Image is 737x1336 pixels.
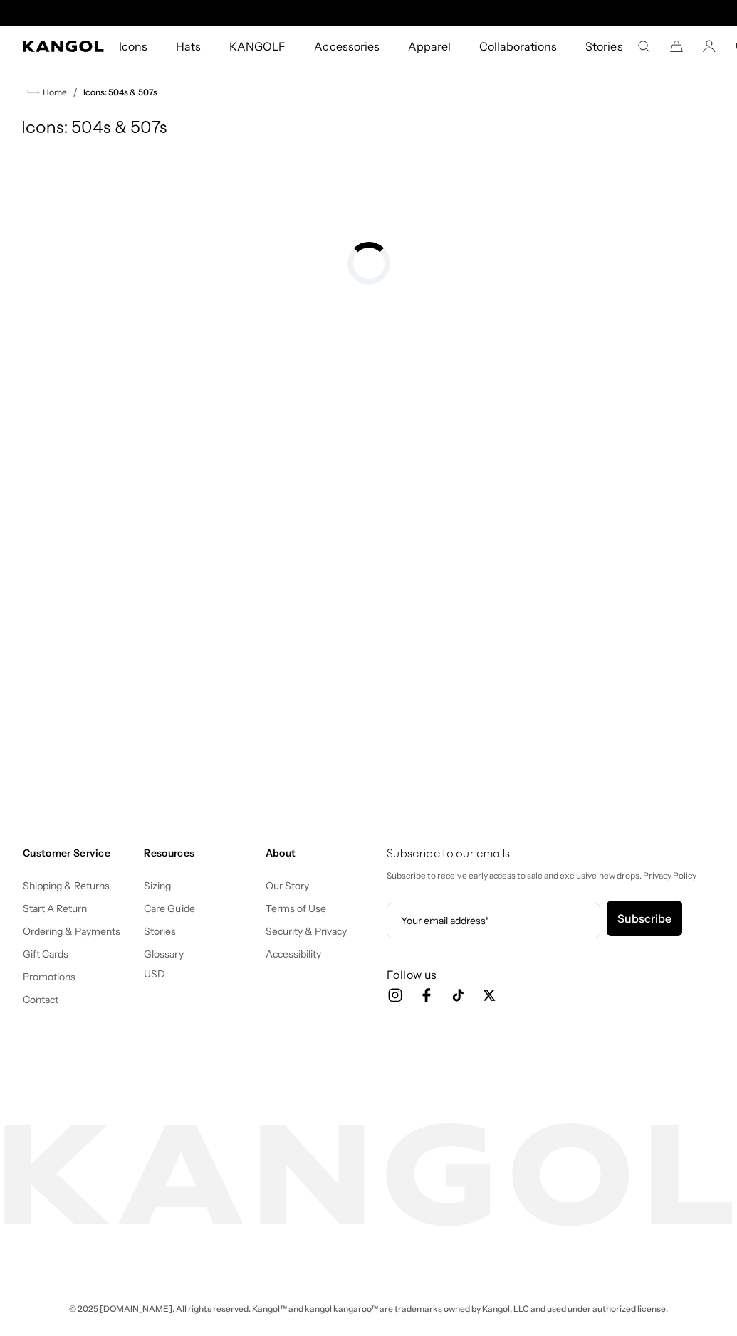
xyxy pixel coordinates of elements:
a: Glossary [144,948,183,960]
h4: Subscribe to our emails [387,847,714,862]
a: Security & Privacy [266,925,347,938]
div: 1 of 2 [222,7,516,18]
a: Care Guide [144,902,194,915]
h3: Follow us [387,967,714,982]
a: Kangol [23,41,105,52]
span: Stories [585,26,622,67]
li: / [67,84,78,101]
h1: Icons: 504s & 507s [21,118,716,139]
a: Account [703,40,716,53]
summary: Search here [637,40,650,53]
a: Stories [571,26,637,67]
a: Terms of Use [266,902,326,915]
a: Apparel [394,26,465,67]
a: Accessories [300,26,393,67]
a: Icons: 504s & 507s [83,88,157,97]
a: Contact [23,993,58,1006]
h4: Customer Service [23,847,132,859]
button: USD [144,967,165,980]
button: Cart [670,40,683,53]
a: Stories [144,925,176,938]
a: Gift Cards [23,948,68,960]
slideshow-component: Announcement bar [222,7,516,18]
p: Subscribe to receive early access to sale and exclusive new drops. Privacy Policy [387,868,714,884]
a: Promotions [23,970,75,983]
button: Subscribe [607,901,682,936]
span: Home [40,88,67,97]
a: Our Story [266,879,309,892]
span: Icons [119,26,147,67]
a: Sizing [144,879,171,892]
a: Start A Return [23,902,87,915]
a: Shipping & Returns [23,879,110,892]
span: Apparel [408,26,451,67]
span: Accessories [314,26,379,67]
a: Home [27,86,67,99]
a: Accessibility [266,948,321,960]
a: Icons [105,26,162,67]
a: Ordering & Payments [23,925,121,938]
a: Hats [162,26,215,67]
a: Collaborations [465,26,571,67]
span: Collaborations [479,26,557,67]
a: KANGOLF [215,26,300,67]
span: Hats [176,26,201,67]
span: KANGOLF [229,26,286,67]
div: Announcement [222,7,516,18]
h4: Resources [144,847,253,859]
h4: About [266,847,375,859]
